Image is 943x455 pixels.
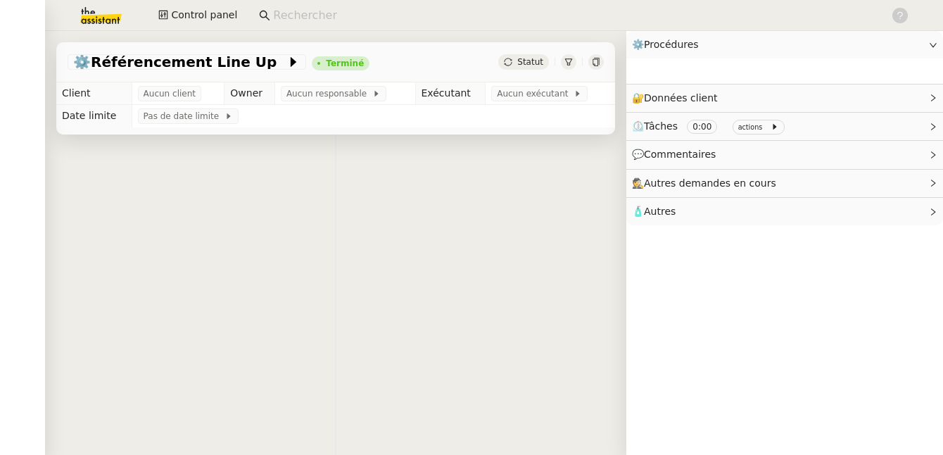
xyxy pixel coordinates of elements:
[626,141,943,168] div: 💬Commentaires
[273,6,876,25] input: Rechercher
[644,149,716,160] span: Commentaires
[626,113,943,140] div: ⏲️Tâches 0:00 actions
[150,6,246,25] button: Control panel
[73,55,286,69] span: ⚙️Référencement Line Up
[644,206,676,217] span: Autres
[144,87,196,101] span: Aucun client
[626,198,943,225] div: 🧴Autres
[632,37,705,53] span: ⚙️
[632,149,722,160] span: 💬
[326,59,364,68] div: Terminé
[644,177,776,189] span: Autres demandes en cours
[632,177,783,189] span: 🕵️
[626,170,943,197] div: 🕵️Autres demandes en cours
[497,87,574,101] span: Aucun exécutant
[632,90,723,106] span: 🔐
[56,105,132,127] td: Date limite
[738,123,763,131] small: actions
[517,57,543,67] span: Statut
[687,120,717,134] nz-tag: 0:00
[415,82,486,105] td: Exécutant
[632,120,790,132] span: ⏲️
[644,39,699,50] span: Procédures
[171,7,237,23] span: Control panel
[626,31,943,58] div: ⚙️Procédures
[644,120,678,132] span: Tâches
[626,85,943,112] div: 🔐Données client
[56,82,132,105] td: Client
[286,87,372,101] span: Aucun responsable
[144,109,224,123] span: Pas de date limite
[644,92,718,104] span: Données client
[224,82,275,105] td: Owner
[632,206,676,217] span: 🧴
